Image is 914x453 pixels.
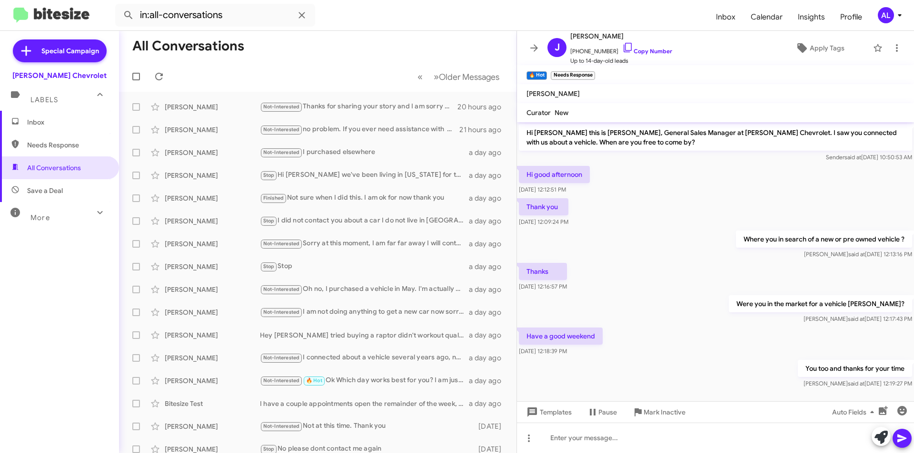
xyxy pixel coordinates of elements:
div: a day ago [469,285,509,294]
span: Not-Interested [263,423,300,429]
span: [PHONE_NUMBER] [570,42,672,56]
button: Mark Inactive [625,404,693,421]
span: [PERSON_NAME] [DATE] 12:17:43 PM [804,315,912,322]
div: 20 hours ago [457,102,509,112]
span: [PERSON_NAME] [DATE] 12:19:27 PM [804,380,912,387]
div: no problem. If you ever need assistance with your next purchase just feel free to text, call or e... [260,124,459,135]
div: a day ago [469,193,509,203]
p: Have a good weekend [519,328,603,345]
div: Stop [260,261,469,272]
div: I have a couple appointments open the remainder of the week, Which day works for you? [260,399,469,408]
span: [DATE] 12:16:57 PM [519,283,567,290]
div: I connected about a vehicle several years ago, not recently [260,352,469,363]
span: Not-Interested [263,149,300,155]
span: 🔥 Hot [306,377,322,384]
p: Hi good afternoon [519,166,590,183]
span: said at [848,251,865,258]
div: [PERSON_NAME] [165,308,260,317]
div: a day ago [469,148,509,157]
button: Templates [517,404,579,421]
div: [PERSON_NAME] [165,102,260,112]
span: said at [848,315,864,322]
span: Labels [30,96,58,104]
span: New [555,108,568,117]
button: Auto Fields [825,404,885,421]
div: a day ago [469,399,509,408]
span: Apply Tags [810,39,844,57]
span: Not-Interested [263,241,300,247]
span: Calendar [743,3,790,31]
span: Stop [263,172,275,178]
p: Thank you [519,198,568,215]
a: Special Campaign [13,39,107,62]
span: Inbox [27,117,108,127]
span: Special Campaign [41,46,99,56]
div: [PERSON_NAME] [165,285,260,294]
span: « [417,71,423,83]
div: [PERSON_NAME] [165,376,260,386]
a: Inbox [708,3,743,31]
span: Stop [263,218,275,224]
span: Not-Interested [263,355,300,361]
span: [PERSON_NAME] [570,30,672,42]
span: Stop [263,263,275,270]
div: a day ago [469,262,509,271]
input: Search [115,4,315,27]
div: I am not doing anything to get a new car now sorry have a great day [260,307,469,318]
div: Not sure when I did this. I am ok for now thank you [260,193,469,203]
div: Bitesize Test [165,399,260,408]
small: 🔥 Hot [527,71,547,80]
span: [PERSON_NAME] [DATE] 12:13:16 PM [804,251,912,258]
div: [PERSON_NAME] [165,216,260,226]
span: More [30,213,50,222]
span: Not-Interested [263,309,300,315]
div: AL [878,7,894,23]
span: Up to 14-day-old leads [570,56,672,66]
div: [PERSON_NAME] Chevrolet [12,71,107,80]
div: [PERSON_NAME] [165,193,260,203]
span: Stop [263,446,275,452]
a: Copy Number [622,48,672,55]
div: a day ago [469,216,509,226]
button: Previous [412,67,428,87]
div: Oh no, I purchased a vehicle in May. I'm actually good to go. I'm not sure what you received, but... [260,284,469,295]
div: a day ago [469,308,509,317]
span: [PERSON_NAME] [527,89,580,98]
div: Hi [PERSON_NAME] we've been living in [US_STATE] for the last year so you can remove me from the ... [260,170,469,181]
span: Older Messages [439,72,499,82]
div: [PERSON_NAME] [165,353,260,363]
span: Not-Interested [263,377,300,384]
div: I purchased elsewhere [260,147,469,158]
div: [PERSON_NAME] [165,262,260,271]
div: a day ago [469,239,509,249]
span: [DATE] 12:12:51 PM [519,186,566,193]
span: Profile [833,3,870,31]
span: Sender [DATE] 10:50:53 AM [826,154,912,161]
div: Hey [PERSON_NAME] tried buying a raptor didn't workout quality auto mall gave me the price I wanted [260,330,469,340]
div: Not at this time. Thank you [260,421,474,432]
span: Insights [790,3,833,31]
span: said at [848,380,864,387]
nav: Page navigation example [412,67,505,87]
div: 21 hours ago [459,125,509,135]
span: Not-Interested [263,126,300,133]
span: [DATE] 12:18:39 PM [519,347,567,355]
p: Where you in search of a new or pre owned vehicle ? [736,231,912,248]
span: Curator [527,108,551,117]
span: [DATE] 12:09:24 PM [519,218,568,225]
div: [PERSON_NAME] [165,148,260,157]
p: You too and thanks for your time [798,360,912,377]
button: AL [870,7,904,23]
p: Hi [PERSON_NAME] this is [PERSON_NAME], General Sales Manager at [PERSON_NAME] Chevrolet. I saw y... [519,124,912,151]
div: [PERSON_NAME] [165,330,260,340]
button: Pause [579,404,625,421]
div: Ok Which day works best for you? I am just not here on Tuesdays [260,375,469,386]
div: Sorry at this moment, I am far far away I will contact you when I be back [260,238,469,249]
div: [PERSON_NAME] [165,239,260,249]
span: Save a Deal [27,186,63,195]
div: [PERSON_NAME] [165,125,260,135]
span: J [555,40,560,55]
span: Templates [525,404,572,421]
div: [DATE] [474,422,509,431]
